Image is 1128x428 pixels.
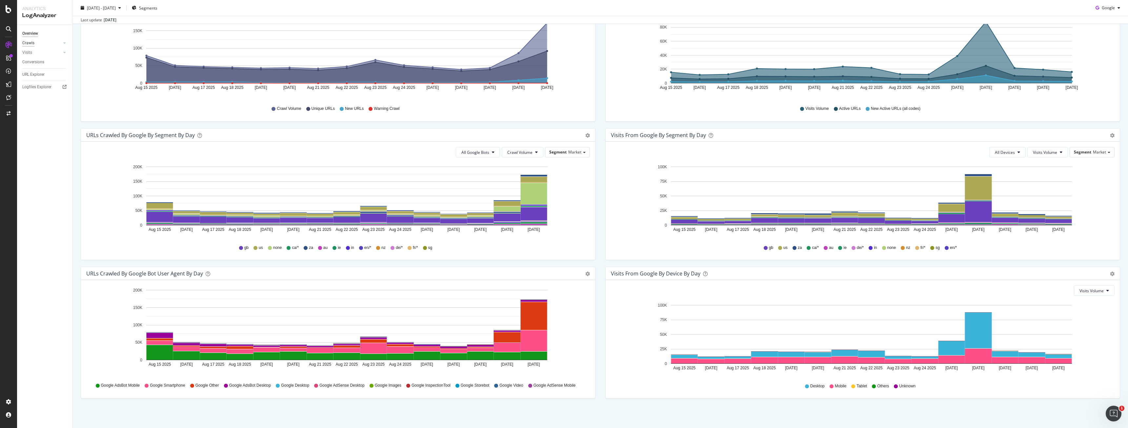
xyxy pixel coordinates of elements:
[534,383,576,388] span: Google AdSense Mobile
[323,245,328,251] span: au
[1102,5,1115,10] span: Google
[195,383,219,388] span: Google Other
[1110,272,1115,276] div: gear
[22,40,34,47] div: Crawls
[22,30,38,37] div: Overview
[135,64,142,68] text: 50K
[972,227,984,232] text: [DATE]
[785,227,797,232] text: [DATE]
[22,59,68,66] a: Conversions
[335,85,358,90] text: Aug 22 2025
[133,288,142,293] text: 200K
[133,194,142,198] text: 100K
[568,149,581,155] span: Market
[528,227,540,232] text: [DATE]
[660,39,667,44] text: 60K
[754,366,776,370] text: Aug 18 2025
[22,49,32,56] div: Visits
[364,85,387,90] text: Aug 23 2025
[133,165,142,169] text: 200K
[1093,3,1123,13] button: Google
[660,53,667,58] text: 40K
[229,362,251,367] text: Aug 18 2025
[255,85,267,90] text: [DATE]
[936,245,940,251] span: sg
[319,383,364,388] span: Google AdSense Desktop
[1037,85,1049,90] text: [DATE]
[1008,85,1021,90] text: [DATE]
[945,227,958,232] text: [DATE]
[673,366,695,370] text: Aug 15 2025
[951,85,963,90] text: [DATE]
[1025,366,1038,370] text: [DATE]
[133,305,142,310] text: 150K
[169,85,181,90] text: [DATE]
[1110,133,1115,138] div: gear
[149,227,171,232] text: Aug 15 2025
[474,362,487,367] text: [DATE]
[660,317,667,322] text: 75K
[260,227,273,232] text: [DATE]
[660,332,667,337] text: 50K
[812,227,824,232] text: [DATE]
[1119,406,1124,411] span: 1
[860,366,882,370] text: Aug 22 2025
[611,301,1112,377] svg: A chart.
[887,245,896,251] span: none
[140,81,142,86] text: 0
[585,133,590,138] div: gear
[22,40,61,47] a: Crawls
[260,362,273,367] text: [DATE]
[133,29,142,33] text: 150K
[783,245,788,251] span: us
[140,358,142,362] text: 0
[273,245,282,251] span: none
[86,285,588,377] div: A chart.
[1025,227,1038,232] text: [DATE]
[812,366,824,370] text: [DATE]
[887,227,909,232] text: Aug 23 2025
[705,227,717,232] text: [DATE]
[277,106,301,112] span: Crawl Volume
[259,245,263,251] span: us
[499,383,523,388] span: Google Video
[474,227,487,232] text: [DATE]
[501,227,513,232] text: [DATE]
[129,3,160,13] button: Segments
[287,227,300,232] text: [DATE]
[611,163,1112,239] svg: A chart.
[871,106,920,112] span: New Active URLs (all codes)
[484,85,496,90] text: [DATE]
[86,9,588,100] div: A chart.
[421,362,433,367] text: [DATE]
[381,245,386,251] span: nz
[995,150,1015,155] span: All Devices
[658,165,667,169] text: 100K
[22,84,51,91] div: Logfiles Explorer
[101,383,140,388] span: Google AdsBot Mobile
[22,5,67,12] div: Analytics
[309,227,331,232] text: Aug 21 2025
[999,366,1011,370] text: [DATE]
[999,227,1011,232] text: [DATE]
[287,362,300,367] text: [DATE]
[393,85,415,90] text: Aug 24 2025
[461,383,489,388] span: Google Storebot
[585,272,590,276] div: gear
[832,85,854,90] text: Aug 21 2025
[362,362,385,367] text: Aug 23 2025
[149,362,171,367] text: Aug 15 2025
[180,362,193,367] text: [DATE]
[22,30,68,37] a: Overview
[389,227,411,232] text: Aug 24 2025
[658,303,667,308] text: 100K
[917,85,940,90] text: Aug 24 2025
[461,150,489,155] span: All Google Bots
[611,9,1112,100] svg: A chart.
[307,85,329,90] text: Aug 21 2025
[104,17,116,23] div: [DATE]
[611,132,706,138] div: Visits from Google By Segment By Day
